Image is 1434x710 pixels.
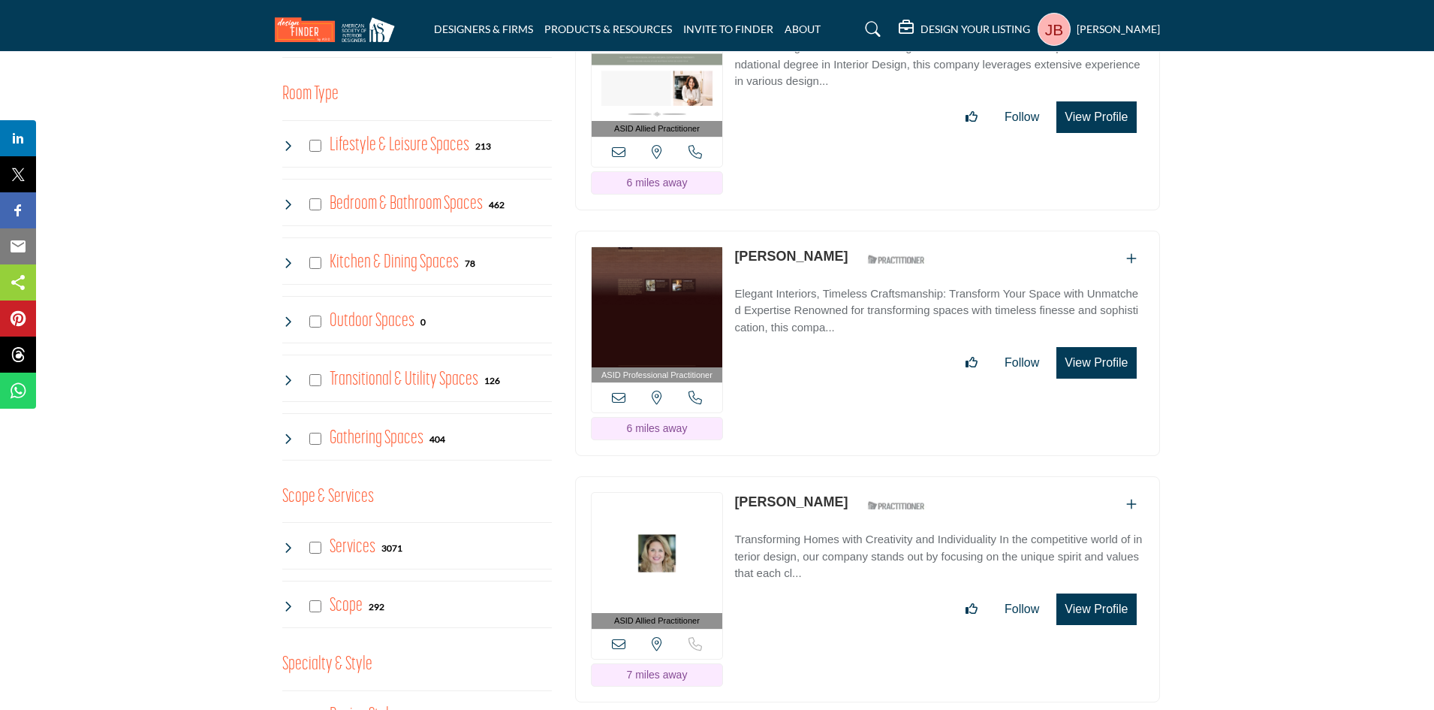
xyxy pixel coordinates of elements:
h4: Gathering Spaces: Gathering Spaces [330,425,423,452]
a: ASID Allied Practitioner [592,493,723,629]
span: ASID Allied Practitioner [614,122,700,135]
a: Transforming Homes with Creativity and Individuality In the competitive world of interior design,... [734,522,1143,582]
input: Select Bedroom & Bathroom Spaces checkbox [309,198,321,210]
button: View Profile [1056,101,1136,133]
a: ASID Allied Practitioner [592,1,723,137]
input: Select Transitional & Utility Spaces checkbox [309,374,321,386]
div: 213 Results For Lifestyle & Leisure Spaces [475,139,491,153]
a: [PERSON_NAME] [734,494,848,509]
div: 126 Results For Transitional & Utility Spaces [484,373,500,387]
input: Select Lifestyle & Leisure Spaces checkbox [309,140,321,152]
p: Transforming Dreams into Stunning Interiors with Unmatched Expertise With a foundational degree i... [734,39,1143,90]
b: 292 [369,602,384,612]
div: 78 Results For Kitchen & Dining Spaces [465,256,475,270]
h5: DESIGN YOUR LISTING [920,23,1030,36]
b: 126 [484,376,500,386]
b: 78 [465,258,475,269]
button: Scope & Services [282,483,374,512]
span: 7 miles away [626,669,687,681]
a: Elegant Interiors, Timeless Craftsmanship: Transform Your Space with Unmatched Expertise Renowned... [734,276,1143,337]
b: 3071 [381,543,402,554]
input: Select Kitchen & Dining Spaces checkbox [309,257,321,269]
a: INVITE TO FINDER [683,23,773,35]
button: Like listing [956,348,987,378]
input: Select Scope checkbox [309,600,321,612]
img: Ruth Casper [592,493,723,613]
button: Like listing [956,102,987,132]
a: Add To List [1126,252,1137,265]
input: Select Outdoor Spaces checkbox [309,316,321,328]
span: 6 miles away [626,177,687,189]
div: 292 Results For Scope [369,600,384,613]
b: 213 [475,141,491,152]
button: Follow [995,594,1049,624]
a: ASID Professional Practitioner [592,247,723,383]
h5: [PERSON_NAME] [1077,22,1160,37]
img: Site Logo [275,17,402,42]
p: Jennifer Johns-Miller [734,246,848,267]
div: 3071 Results For Services [381,541,402,554]
div: 462 Results For Bedroom & Bathroom Spaces [489,198,505,211]
button: View Profile [1056,347,1136,379]
a: Add To List [1126,498,1137,511]
input: Select Services checkbox [309,542,321,554]
a: PRODUCTS & RESOURCES [544,23,672,35]
h4: Kitchen & Dining Spaces: Kitchen & Dining Spaces [330,249,459,276]
button: Specialty & Style [282,651,372,679]
p: Elegant Interiors, Timeless Craftsmanship: Transform Your Space with Unmatched Expertise Renowned... [734,286,1143,337]
img: ASID Qualified Practitioners Badge Icon [862,250,929,269]
button: Room Type [282,80,339,109]
h4: Outdoor Spaces: Outdoor Spaces [330,308,414,334]
h4: Transitional & Utility Spaces: Transitional & Utility Spaces [330,367,478,393]
button: Show hide supplier dropdown [1038,13,1071,46]
div: DESIGN YOUR LISTING [899,20,1030,38]
img: Yvette Metz [592,1,723,121]
b: 0 [420,317,426,328]
h4: Services: Interior and exterior spaces including lighting, layouts, furnishings, accessories, art... [330,534,375,560]
img: Jennifer Johns-Miller [592,247,723,367]
span: ASID Allied Practitioner [614,615,700,627]
p: Transforming Homes with Creativity and Individuality In the competitive world of interior design,... [734,531,1143,582]
h4: Lifestyle & Leisure Spaces: Lifestyle & Leisure Spaces [330,132,469,159]
h4: Scope: New build or renovation [330,593,363,619]
h4: Bedroom & Bathroom Spaces: Bedroom & Bathroom Spaces [330,191,483,217]
b: 462 [489,200,505,210]
a: ABOUT [785,23,821,35]
div: 404 Results For Gathering Spaces [429,432,445,446]
span: ASID Professional Practitioner [601,369,712,382]
span: 6 miles away [626,422,687,434]
a: [PERSON_NAME] [734,249,848,264]
a: Search [851,17,890,41]
a: Transforming Dreams into Stunning Interiors with Unmatched Expertise With a foundational degree i... [734,30,1143,90]
button: View Profile [1056,594,1136,625]
img: ASID Qualified Practitioners Badge Icon [862,496,929,515]
button: Like listing [956,594,987,624]
b: 404 [429,434,445,445]
p: Ruth Casper [734,492,848,512]
div: 0 Results For Outdoor Spaces [420,315,426,328]
a: DESIGNERS & FIRMS [434,23,533,35]
button: Follow [995,348,1049,378]
button: Follow [995,102,1049,132]
input: Select Gathering Spaces checkbox [309,433,321,445]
